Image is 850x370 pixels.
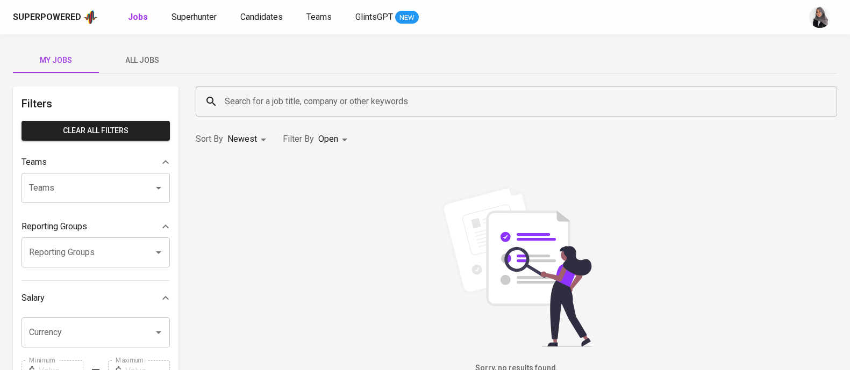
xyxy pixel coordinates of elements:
[306,11,334,24] a: Teams
[22,292,45,304] p: Salary
[151,325,166,340] button: Open
[240,12,283,22] span: Candidates
[105,54,178,67] span: All Jobs
[196,133,223,146] p: Sort By
[13,11,81,24] div: Superpowered
[318,129,351,149] div: Open
[19,54,92,67] span: My Jobs
[172,12,217,22] span: Superhunter
[355,12,393,22] span: GlintsGPT
[22,121,170,141] button: Clear All filters
[22,151,170,173] div: Teams
[151,180,166,195] button: Open
[283,133,314,146] p: Filter By
[22,220,87,233] p: Reporting Groups
[22,216,170,237] div: Reporting Groups
[395,12,419,23] span: NEW
[227,133,257,146] p: Newest
[13,9,98,25] a: Superpoweredapp logo
[83,9,98,25] img: app logo
[151,245,166,260] button: Open
[306,12,332,22] span: Teams
[227,129,270,149] div: Newest
[128,11,150,24] a: Jobs
[172,11,219,24] a: Superhunter
[809,6,831,28] img: sinta.windasari@glints.com
[240,11,285,24] a: Candidates
[22,95,170,112] h6: Filters
[318,134,338,144] span: Open
[22,156,47,169] p: Teams
[30,124,161,137] span: Clear All filters
[436,186,597,347] img: file_searching.svg
[355,11,419,24] a: GlintsGPT NEW
[22,287,170,309] div: Salary
[128,12,148,22] b: Jobs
